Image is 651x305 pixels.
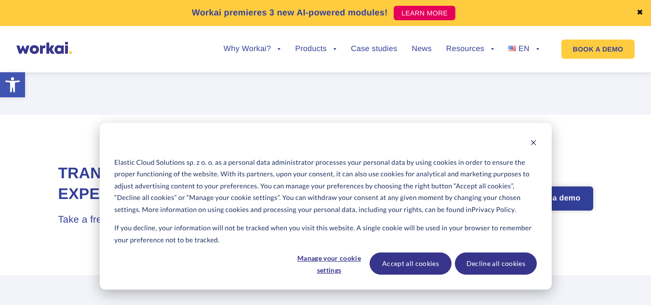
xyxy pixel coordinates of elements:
[472,204,515,216] a: Privacy Policy
[58,163,362,204] h2: Transform your Employee Experience
[446,45,494,53] a: Resources
[292,252,366,275] button: Manage your cookie settings
[530,138,537,150] button: Dismiss cookie banner
[100,123,552,290] div: Cookie banner
[58,212,362,227] h3: Take a free 30-day trial or book a demo with one of our experts
[561,40,635,59] a: BOOK A DEMO
[394,6,455,20] a: LEARN MORE
[5,222,265,300] iframe: Popup CTA
[295,45,336,53] a: Products
[224,45,280,53] a: Why Workai?
[637,9,643,17] a: ✖
[192,6,388,19] p: Workai premieres 3 new AI-powered modules!
[351,45,397,53] a: Case studies
[370,252,452,275] button: Accept all cookies
[114,157,536,216] p: Elastic Cloud Solutions sp. z o. o. as a personal data administrator processes your personal data...
[114,222,536,246] p: If you decline, your information will not be tracked when you visit this website. A single cookie...
[518,45,530,53] span: EN
[412,45,432,53] a: News
[519,187,592,210] a: Book a demo
[455,252,537,275] button: Decline all cookies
